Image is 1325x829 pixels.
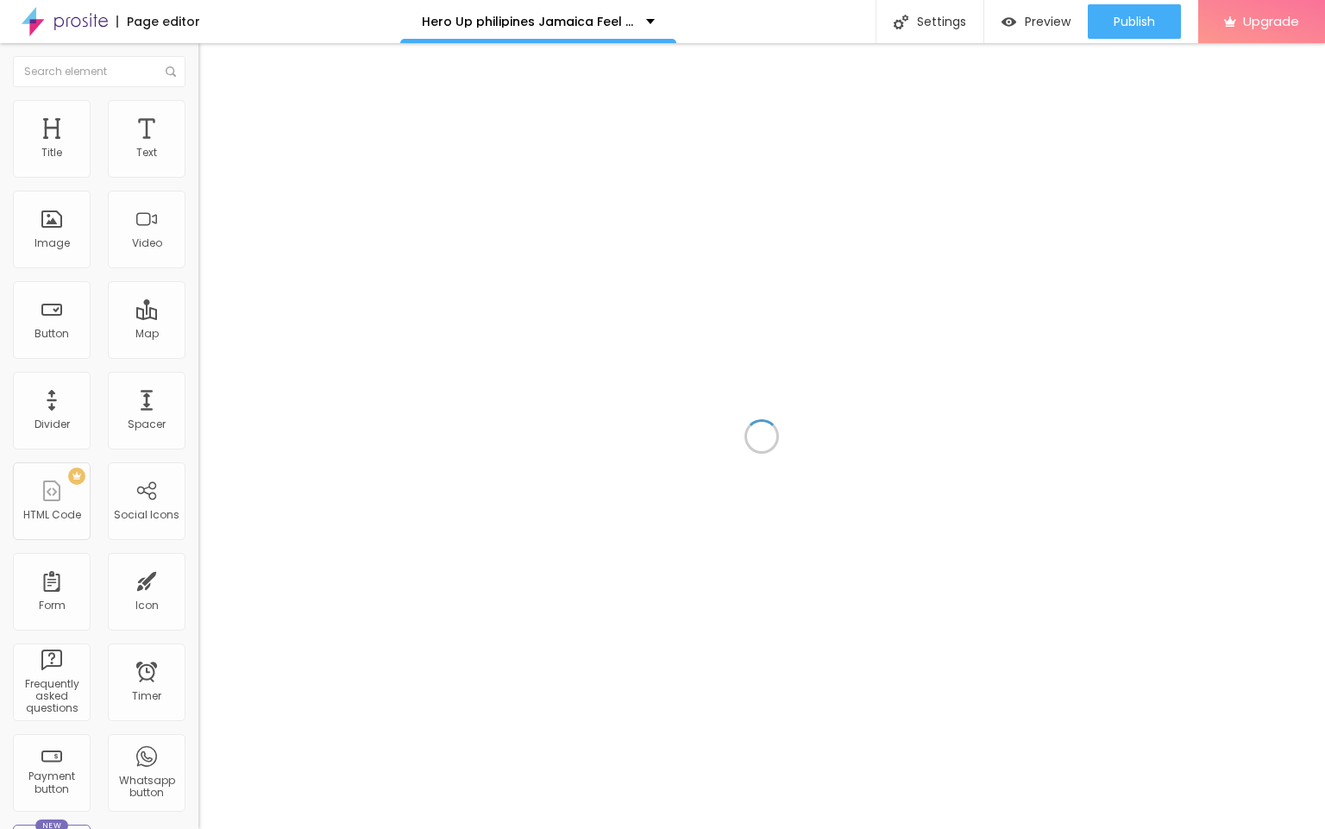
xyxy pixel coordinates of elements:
[1243,14,1299,28] span: Upgrade
[41,147,62,159] div: Title
[128,418,166,430] div: Spacer
[166,66,176,77] img: Icone
[35,418,70,430] div: Divider
[39,600,66,612] div: Form
[1114,15,1155,28] span: Publish
[1002,15,1016,29] img: view-1.svg
[422,16,633,28] p: Hero Up philipines Jamaica Feel the Power Within
[136,147,157,159] div: Text
[132,690,161,702] div: Timer
[114,509,179,521] div: Social Icons
[23,509,81,521] div: HTML Code
[116,16,200,28] div: Page editor
[112,775,180,800] div: Whatsapp button
[1025,15,1071,28] span: Preview
[17,770,85,795] div: Payment button
[17,678,85,715] div: Frequently asked questions
[984,4,1088,39] button: Preview
[35,328,69,340] div: Button
[35,237,70,249] div: Image
[894,15,908,29] img: Icone
[135,600,159,612] div: Icon
[132,237,162,249] div: Video
[1088,4,1181,39] button: Publish
[135,328,159,340] div: Map
[13,56,185,87] input: Search element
